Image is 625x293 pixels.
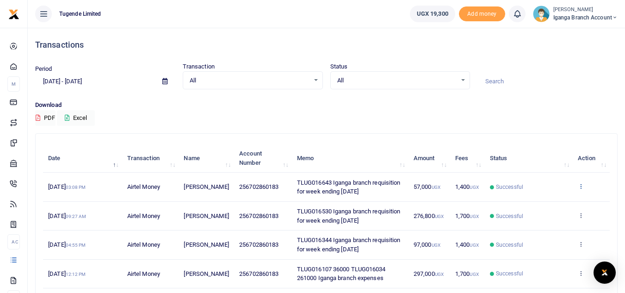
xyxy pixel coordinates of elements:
input: Search [477,74,618,89]
small: UGX [470,272,478,277]
li: M [7,76,20,92]
span: [DATE] [48,241,86,248]
th: Action: activate to sort column ascending [573,144,610,173]
span: UGX 19,300 [417,9,448,19]
small: UGX [432,243,440,248]
span: 297,000 [414,270,444,277]
span: Successful [496,212,523,220]
span: 256702860183 [239,241,278,248]
span: 1,700 [455,270,479,277]
li: Wallet ballance [406,6,459,22]
th: Transaction: activate to sort column ascending [122,144,179,173]
small: 12:12 PM [66,272,86,277]
span: [DATE] [48,212,86,219]
label: Period [35,64,52,74]
span: 1,700 [455,212,479,219]
input: select period [35,74,155,89]
span: 97,000 [414,241,440,248]
span: TLUG016344 Iganga branch requisition for week ending [DATE] [297,237,401,253]
span: [PERSON_NAME] [184,212,229,219]
span: 256702860183 [239,270,278,277]
span: Successful [496,183,523,191]
small: UGX [432,185,440,190]
button: Excel [57,110,95,126]
span: Airtel Money [127,241,160,248]
span: All [337,76,457,85]
p: Download [35,100,618,110]
th: Memo: activate to sort column ascending [292,144,408,173]
button: PDF [35,110,56,126]
th: Account Number: activate to sort column ascending [234,144,292,173]
li: Toup your wallet [459,6,505,22]
span: 276,800 [414,212,444,219]
span: Successful [496,241,523,249]
span: Airtel Money [127,212,160,219]
span: TLUG016530 Iganga branch requisition for week ending [DATE] [297,208,401,224]
a: UGX 19,300 [410,6,455,22]
span: Airtel Money [127,183,160,190]
small: UGX [470,243,478,248]
span: [DATE] [48,270,86,277]
small: 04:55 PM [66,243,86,248]
span: 1,400 [455,241,479,248]
span: Iganga Branch Account [553,13,618,22]
small: 03:08 PM [66,185,86,190]
small: UGX [435,214,444,219]
a: logo-small logo-large logo-large [8,10,19,17]
span: [PERSON_NAME] [184,270,229,277]
span: [DATE] [48,183,86,190]
small: UGX [470,214,478,219]
span: TLUG016643 Iganga branch requisition for week ending [DATE] [297,179,401,195]
span: 1,400 [455,183,479,190]
a: profile-user [PERSON_NAME] Iganga Branch Account [533,6,618,22]
img: profile-user [533,6,550,22]
label: Transaction [183,62,215,71]
span: 256702860183 [239,212,278,219]
small: UGX [470,185,478,190]
span: All [190,76,309,85]
small: 09:27 AM [66,214,87,219]
span: Airtel Money [127,270,160,277]
span: [PERSON_NAME] [184,183,229,190]
small: [PERSON_NAME] [553,6,618,14]
span: TLUG016107 36000 TLUG016034 261000 Iganga branch expenses [297,266,386,282]
span: 256702860183 [239,183,278,190]
li: Ac [7,234,20,249]
th: Status: activate to sort column ascending [485,144,573,173]
img: logo-small [8,9,19,20]
span: Successful [496,269,523,278]
span: Tugende Limited [56,10,105,18]
th: Name: activate to sort column ascending [179,144,234,173]
span: 57,000 [414,183,440,190]
h4: Transactions [35,40,618,50]
th: Fees: activate to sort column ascending [450,144,485,173]
a: Add money [459,10,505,17]
th: Date: activate to sort column descending [43,144,122,173]
span: [PERSON_NAME] [184,241,229,248]
small: UGX [435,272,444,277]
div: Open Intercom Messenger [594,262,616,284]
span: Add money [459,6,505,22]
th: Amount: activate to sort column ascending [408,144,450,173]
label: Status [330,62,348,71]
